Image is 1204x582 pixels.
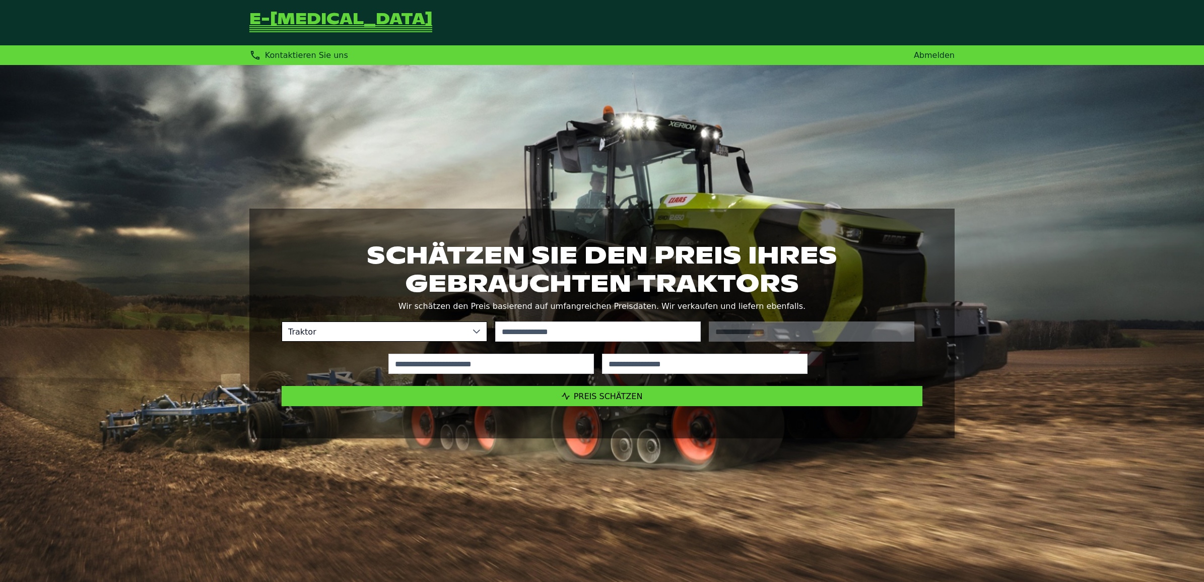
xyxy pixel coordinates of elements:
[282,241,922,297] h1: Schätzen Sie den Preis Ihres gebrauchten Traktors
[282,386,922,406] button: Preis schätzen
[574,392,643,401] span: Preis schätzen
[282,322,466,341] span: Traktor
[282,299,922,313] p: Wir schätzen den Preis basierend auf umfangreichen Preisdaten. Wir verkaufen und liefern ebenfalls.
[914,50,955,60] a: Abmelden
[265,50,348,60] span: Kontaktieren Sie uns
[249,12,432,33] a: Zurück zur Startseite
[249,49,348,61] div: Kontaktieren Sie uns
